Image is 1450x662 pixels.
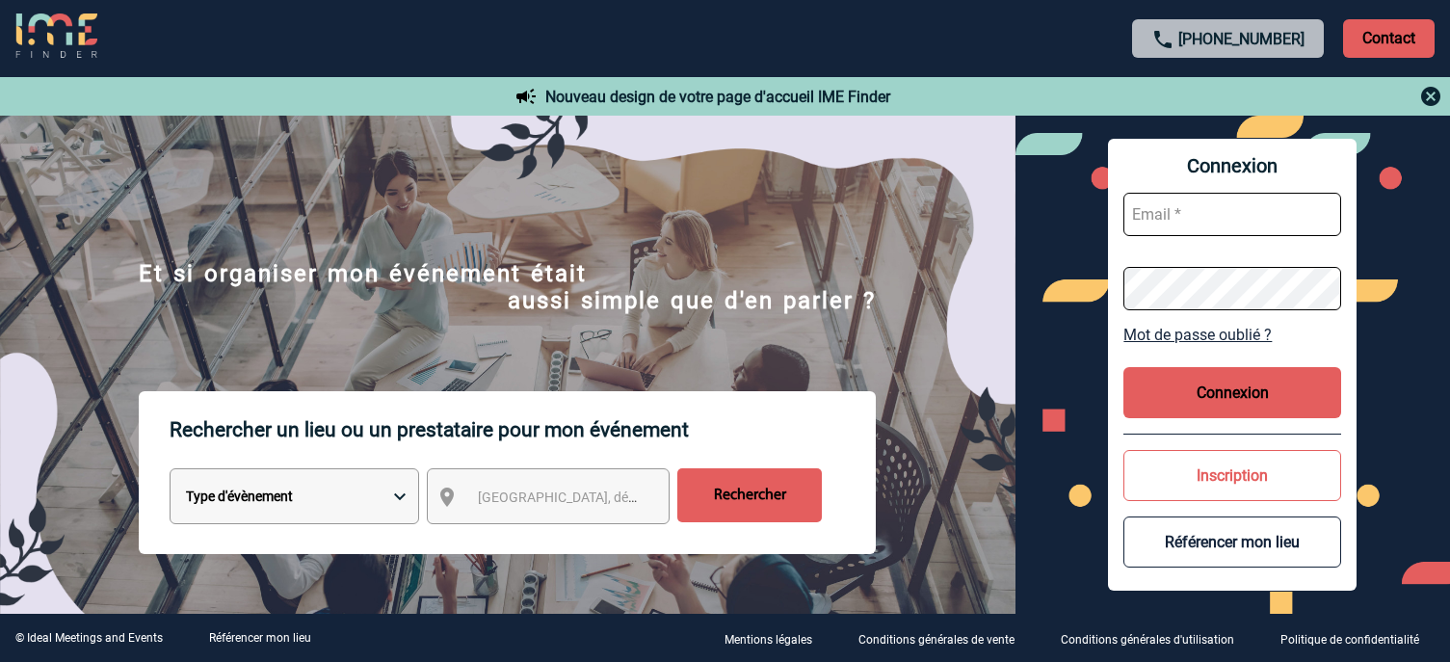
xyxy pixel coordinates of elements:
[858,633,1015,647] p: Conditions générales de vente
[170,391,876,468] p: Rechercher un lieu ou un prestataire pour mon événement
[1151,28,1174,51] img: call-24-px.png
[1280,633,1419,647] p: Politique de confidentialité
[1178,30,1305,48] a: [PHONE_NUMBER]
[843,629,1045,648] a: Conditions générales de vente
[209,631,311,645] a: Référencer mon lieu
[677,468,822,522] input: Rechercher
[1123,154,1341,177] span: Connexion
[1045,629,1265,648] a: Conditions générales d'utilisation
[1123,326,1341,344] a: Mot de passe oublié ?
[1123,193,1341,236] input: Email *
[1061,633,1234,647] p: Conditions générales d'utilisation
[709,629,843,648] a: Mentions légales
[478,490,746,505] span: [GEOGRAPHIC_DATA], département, région...
[1123,516,1341,568] button: Référencer mon lieu
[1343,19,1435,58] p: Contact
[15,631,163,645] div: © Ideal Meetings and Events
[1123,450,1341,501] button: Inscription
[1265,629,1450,648] a: Politique de confidentialité
[1123,367,1341,418] button: Connexion
[725,633,812,647] p: Mentions légales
